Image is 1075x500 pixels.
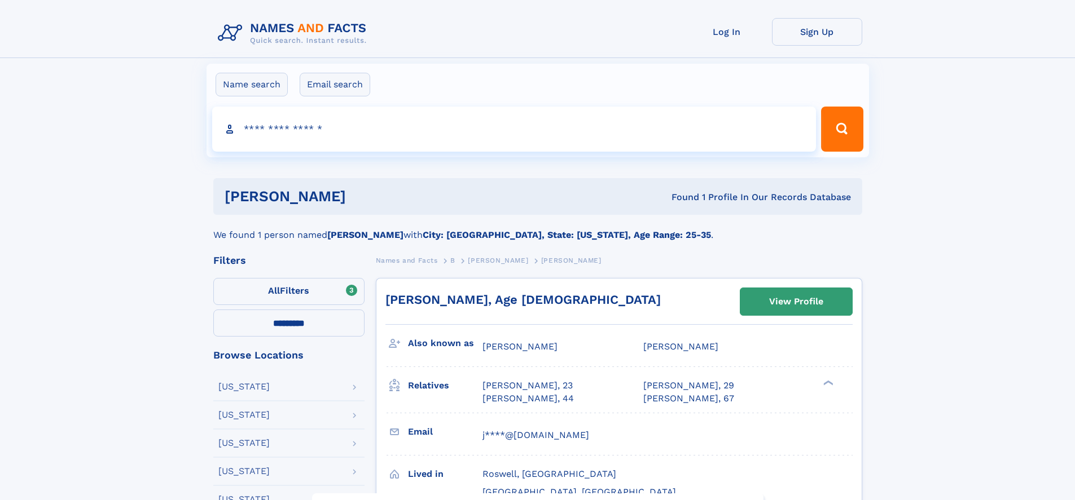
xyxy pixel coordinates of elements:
[213,255,365,266] div: Filters
[212,107,817,152] input: search input
[482,468,616,479] span: Roswell, [GEOGRAPHIC_DATA]
[821,107,863,152] button: Search Button
[218,467,270,476] div: [US_STATE]
[408,334,482,353] h3: Also known as
[225,189,509,203] h1: [PERSON_NAME]
[468,256,528,264] span: [PERSON_NAME]
[450,253,455,267] a: B
[376,253,438,267] a: Names and Facts
[541,256,602,264] span: [PERSON_NAME]
[327,229,403,240] b: [PERSON_NAME]
[772,18,862,46] a: Sign Up
[300,73,370,96] label: Email search
[468,253,528,267] a: [PERSON_NAME]
[482,341,558,352] span: [PERSON_NAME]
[740,288,852,315] a: View Profile
[408,464,482,484] h3: Lived in
[643,392,734,405] a: [PERSON_NAME], 67
[643,379,734,392] a: [PERSON_NAME], 29
[682,18,772,46] a: Log In
[218,439,270,448] div: [US_STATE]
[423,229,711,240] b: City: [GEOGRAPHIC_DATA], State: [US_STATE], Age Range: 25-35
[450,256,455,264] span: B
[769,289,823,315] div: View Profile
[268,285,280,296] span: All
[643,341,718,352] span: [PERSON_NAME]
[385,293,661,307] a: [PERSON_NAME], Age [DEMOGRAPHIC_DATA]
[213,18,376,48] img: Logo Names and Facts
[408,422,482,441] h3: Email
[218,382,270,391] div: [US_STATE]
[408,376,482,395] h3: Relatives
[216,73,288,96] label: Name search
[508,191,851,203] div: Found 1 Profile In Our Records Database
[213,278,365,305] label: Filters
[218,410,270,419] div: [US_STATE]
[482,392,574,405] a: [PERSON_NAME], 44
[213,215,862,242] div: We found 1 person named with .
[482,486,676,497] span: [GEOGRAPHIC_DATA], [GEOGRAPHIC_DATA]
[482,379,573,392] a: [PERSON_NAME], 23
[213,350,365,360] div: Browse Locations
[820,379,834,387] div: ❯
